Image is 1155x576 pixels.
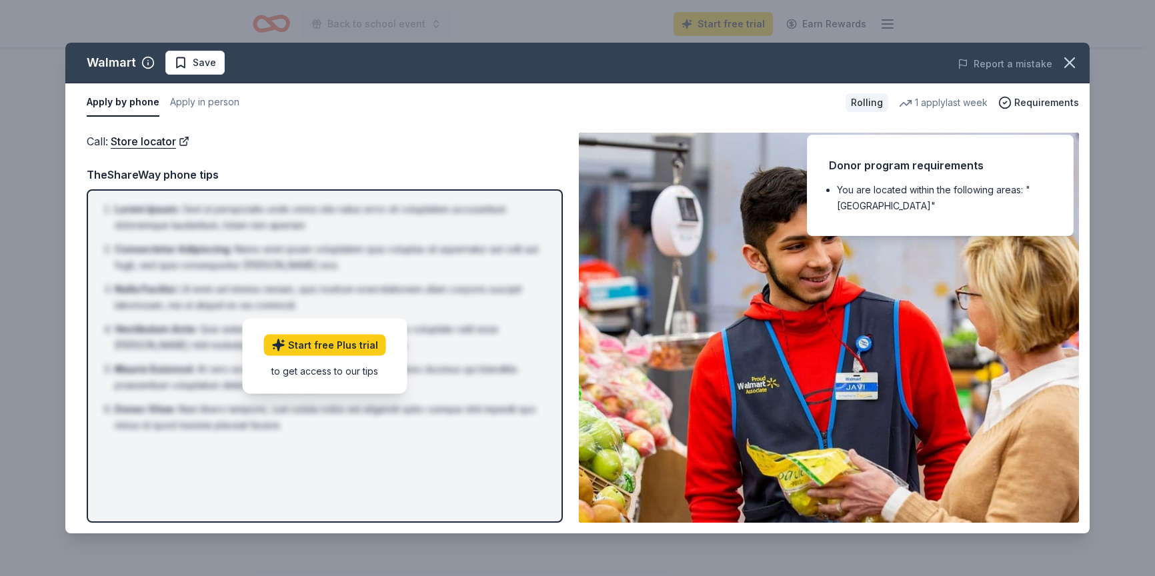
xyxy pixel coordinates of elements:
[115,241,543,273] li: Nemo enim ipsam voluptatem quia voluptas sit aspernatur aut odit aut fugit, sed quia consequuntur...
[837,182,1052,214] li: You are located within the following areas: "[GEOGRAPHIC_DATA]"
[111,133,189,150] a: Store locator
[115,243,232,255] span: Consectetur Adipiscing :
[87,52,136,73] div: Walmart
[264,334,386,355] a: Start free Plus trial
[115,283,178,295] span: Nulla Facilisi :
[899,95,988,111] div: 1 apply last week
[264,363,386,377] div: to get access to our tips
[115,401,543,433] li: Nam libero tempore, cum soluta nobis est eligendi optio cumque nihil impedit quo minus id quod ma...
[115,361,543,393] li: At vero eos et accusamus et iusto odio dignissimos ducimus qui blanditiis praesentium voluptatum ...
[165,51,225,75] button: Save
[998,95,1079,111] button: Requirements
[115,201,543,233] li: Sed ut perspiciatis unde omnis iste natus error sit voluptatem accusantium doloremque laudantium,...
[579,133,1079,523] img: Image for Walmart
[87,89,159,117] button: Apply by phone
[193,55,216,71] span: Save
[115,203,180,215] span: Lorem Ipsum :
[115,321,543,353] li: Quis autem vel eum iure reprehenderit qui in ea voluptate velit esse [PERSON_NAME] nihil molestia...
[115,281,543,313] li: Ut enim ad minima veniam, quis nostrum exercitationem ullam corporis suscipit laboriosam, nisi ut...
[1014,95,1079,111] span: Requirements
[170,89,239,117] button: Apply in person
[829,157,1052,174] div: Donor program requirements
[115,363,195,375] span: Mauris Euismod :
[87,166,563,183] div: TheShareWay phone tips
[846,93,888,112] div: Rolling
[115,323,197,335] span: Vestibulum Ante :
[87,133,563,150] div: Call :
[115,403,176,415] span: Donec Vitae :
[958,56,1052,72] button: Report a mistake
